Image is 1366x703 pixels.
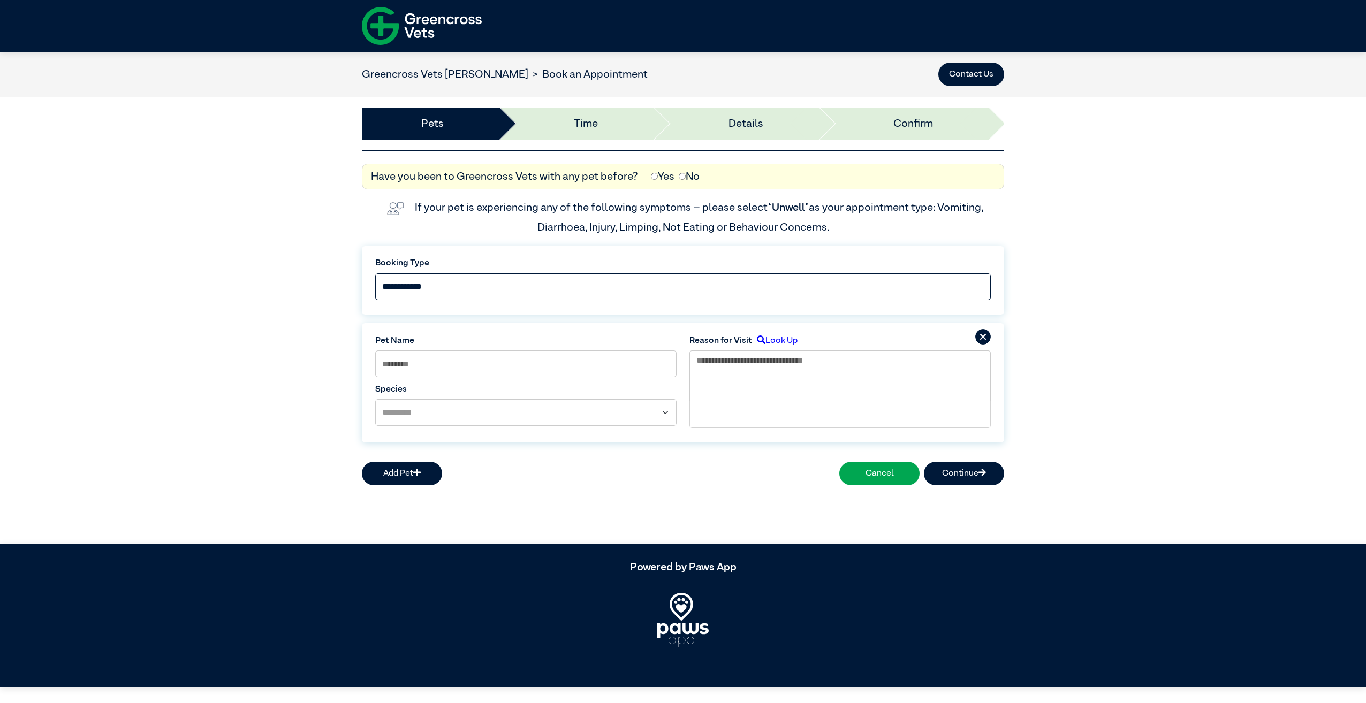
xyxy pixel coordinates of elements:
[362,462,442,485] button: Add Pet
[383,198,408,219] img: vet
[118,68,180,75] div: Keywords by Traffic
[41,68,96,75] div: Domain Overview
[651,173,658,180] input: Yes
[421,116,444,132] a: Pets
[362,69,528,80] a: Greencross Vets [PERSON_NAME]
[362,66,648,82] nav: breadcrumb
[375,257,991,270] label: Booking Type
[679,169,700,185] label: No
[375,334,677,347] label: Pet Name
[17,28,26,36] img: website_grey.svg
[17,17,26,26] img: logo_orange.svg
[528,66,648,82] li: Book an Appointment
[768,202,809,213] span: “Unwell”
[30,17,52,26] div: v 4.0.25
[362,3,482,49] img: f-logo
[28,28,118,36] div: Domain: [DOMAIN_NAME]
[938,63,1004,86] button: Contact Us
[924,462,1004,485] button: Continue
[362,561,1004,574] h5: Powered by Paws App
[375,383,677,396] label: Species
[107,67,115,76] img: tab_keywords_by_traffic_grey.svg
[29,67,37,76] img: tab_domain_overview_orange.svg
[839,462,920,485] button: Cancel
[415,202,985,232] label: If your pet is experiencing any of the following symptoms – please select as your appointment typ...
[752,334,798,347] label: Look Up
[371,169,638,185] label: Have you been to Greencross Vets with any pet before?
[689,334,752,347] label: Reason for Visit
[651,169,674,185] label: Yes
[679,173,686,180] input: No
[657,593,709,646] img: PawsApp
